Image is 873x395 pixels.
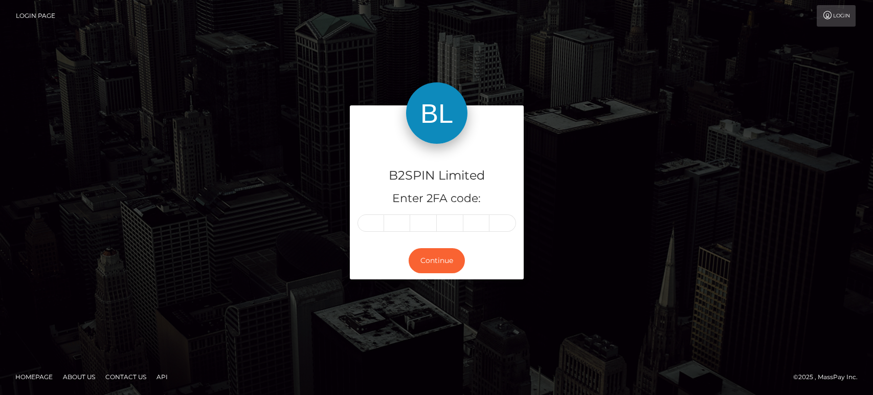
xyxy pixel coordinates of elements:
img: B2SPIN Limited [406,82,467,144]
h5: Enter 2FA code: [357,191,516,207]
a: Login [817,5,856,27]
button: Continue [409,248,465,273]
h4: B2SPIN Limited [357,167,516,185]
a: Homepage [11,369,57,385]
a: About Us [59,369,99,385]
div: © 2025 , MassPay Inc. [793,371,865,383]
a: API [152,369,172,385]
a: Login Page [16,5,55,27]
a: Contact Us [101,369,150,385]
